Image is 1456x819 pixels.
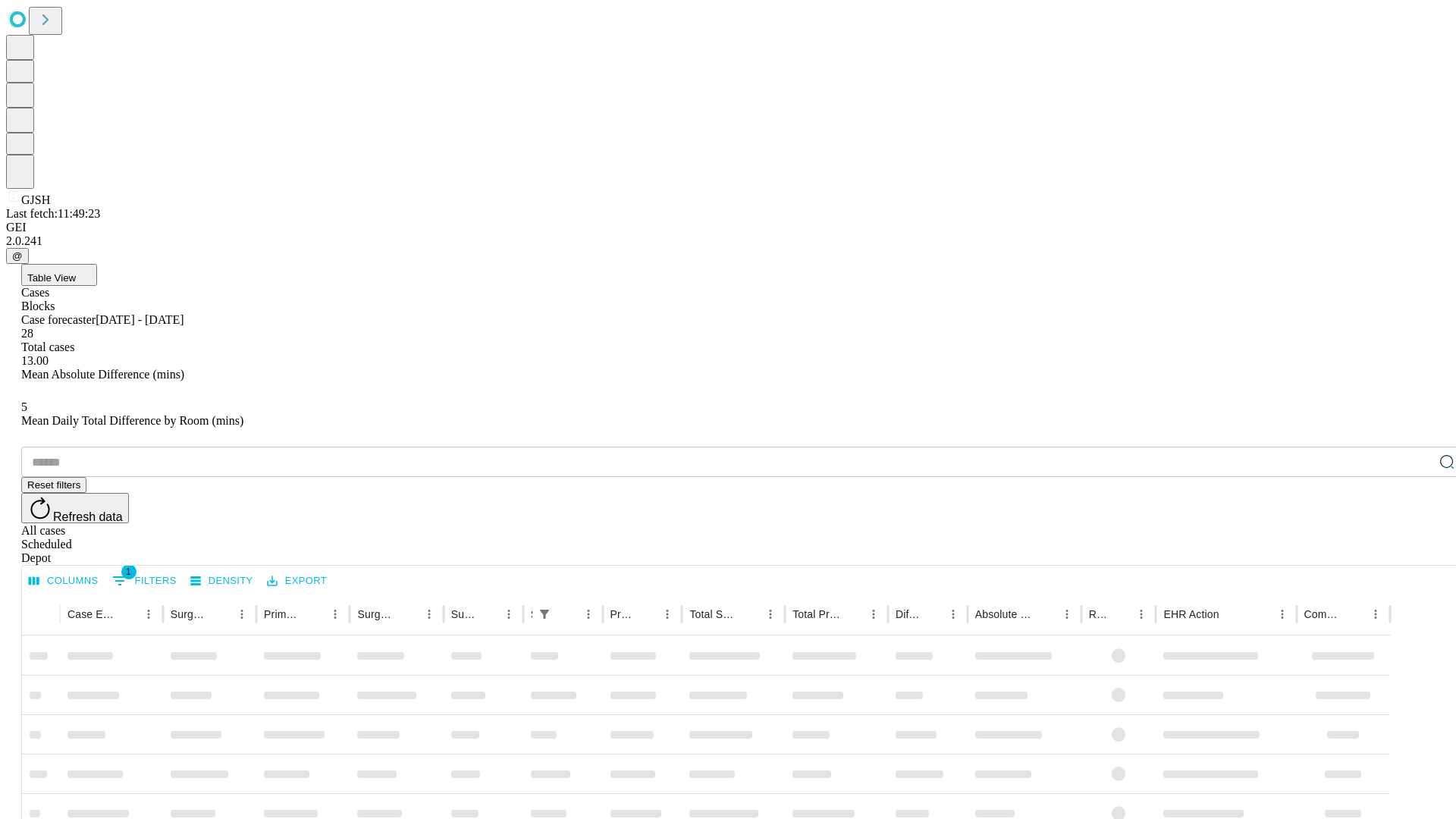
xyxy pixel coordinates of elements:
button: Menu [138,604,159,625]
span: Mean Absolute Difference (mins) [21,368,184,381]
div: Predicted In Room Duration [610,608,635,620]
div: Scheduled In Room Duration [531,608,532,620]
button: Sort [303,604,325,625]
button: @ [6,248,29,264]
div: Total Scheduled Duration [689,608,737,620]
button: Sort [557,604,578,625]
button: Menu [498,604,519,625]
button: Reset filters [21,477,86,493]
button: Sort [921,604,943,625]
button: Select columns [25,570,102,593]
span: [DATE] - [DATE] [96,313,184,326]
button: Table View [21,264,97,286]
button: Menu [231,604,253,625]
button: Sort [1221,604,1242,625]
div: Comments [1304,608,1342,620]
span: GJSH [21,193,50,206]
button: Sort [635,604,657,625]
button: Menu [1365,604,1386,625]
span: @ [12,250,23,262]
button: Refresh data [21,493,129,523]
button: Menu [943,604,964,625]
div: Primary Service [264,608,302,620]
div: Surgery Name [357,608,395,620]
button: Menu [419,604,440,625]
div: Resolved in EHR [1089,608,1109,620]
button: Sort [1109,604,1131,625]
span: Reset filters [27,479,80,491]
div: Difference [896,608,920,620]
button: Sort [842,604,863,625]
span: 1 [121,564,136,579]
span: Total cases [21,340,74,353]
button: Density [187,570,257,593]
span: Mean Daily Total Difference by Room (mins) [21,414,243,427]
button: Menu [1056,604,1078,625]
div: Case Epic Id [67,608,115,620]
div: GEI [6,221,1450,234]
span: Refresh data [53,510,123,523]
button: Sort [1344,604,1365,625]
button: Sort [210,604,231,625]
div: Surgery Date [451,608,475,620]
div: Total Predicted Duration [792,608,840,620]
button: Sort [117,604,138,625]
span: Case forecaster [21,313,96,326]
div: Absolute Difference [975,608,1034,620]
button: Menu [578,604,599,625]
button: Sort [1035,604,1056,625]
button: Show filters [534,604,555,625]
div: 1 active filter [534,604,555,625]
button: Menu [325,604,346,625]
span: 28 [21,327,33,340]
button: Sort [397,604,419,625]
button: Export [263,570,331,593]
span: 13.00 [21,354,49,367]
button: Show filters [108,569,180,593]
div: 2.0.241 [6,234,1450,248]
button: Menu [1272,604,1293,625]
button: Menu [863,604,884,625]
span: Last fetch: 11:49:23 [6,207,100,220]
span: Table View [27,272,76,284]
button: Menu [1131,604,1152,625]
div: EHR Action [1163,608,1219,620]
button: Sort [477,604,498,625]
div: Surgeon Name [171,608,209,620]
button: Sort [739,604,760,625]
button: Menu [657,604,678,625]
button: Menu [760,604,781,625]
span: 5 [21,400,27,413]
